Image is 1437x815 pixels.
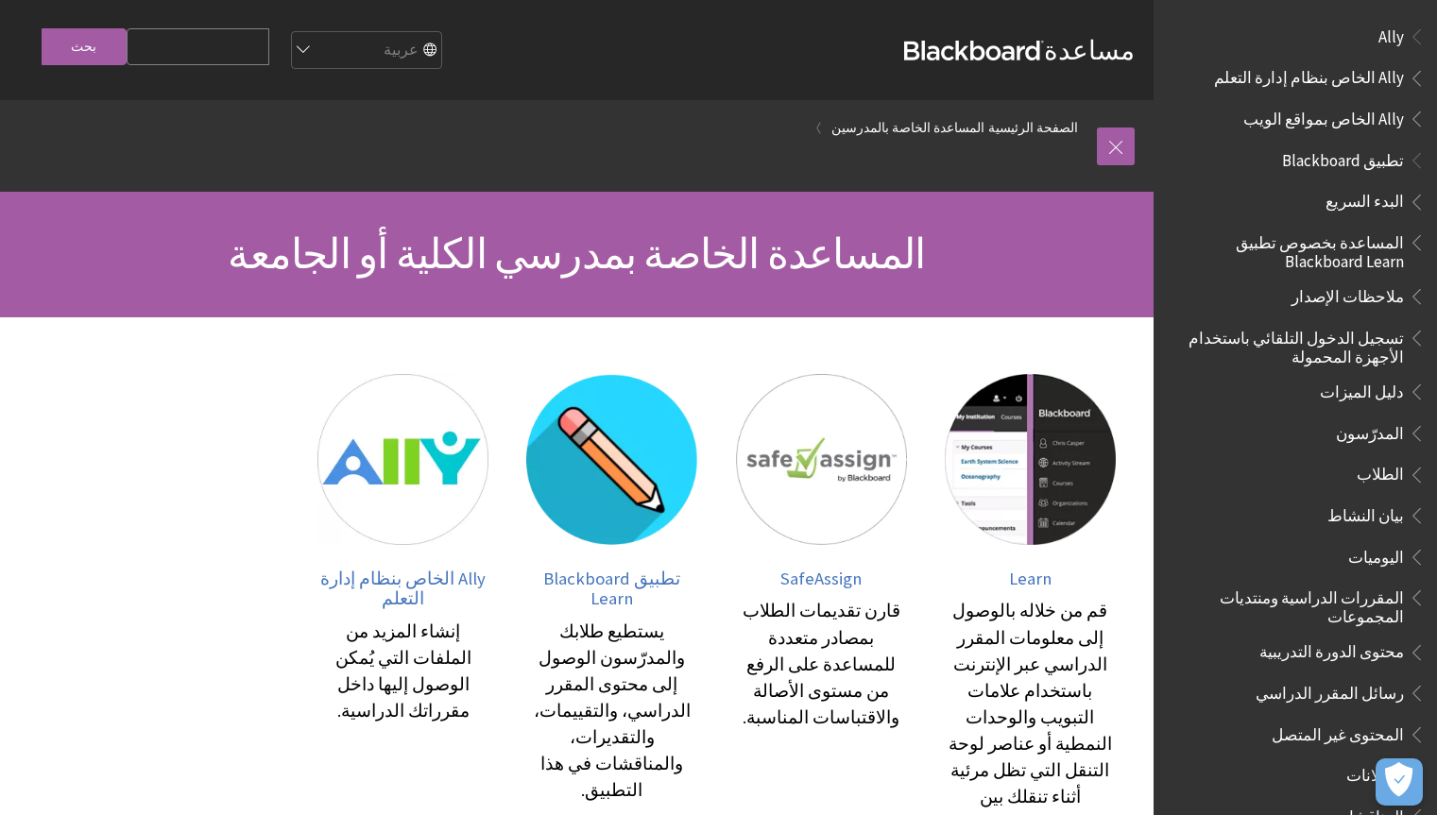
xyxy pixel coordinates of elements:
[228,228,925,280] span: المساعدة الخاصة بمدرسي الكلية أو الجامعة
[1243,103,1404,128] span: Ally الخاص بمواقع الويب
[736,598,907,730] div: قارن تقديمات الطلاب بمصادر متعددة للمساعدة على الرفع من مستوى الأصالة والاقتباسات المناسبة.
[1176,322,1404,366] span: تسجيل الدخول التلقائي باستخدام الأجهزة المحمولة
[1176,227,1404,271] span: المساعدة بخصوص تطبيق Blackboard Learn
[1348,541,1404,567] span: اليوميات
[1376,758,1423,806] button: فتح التفضيلات
[780,568,862,589] span: SafeAssign
[526,619,697,804] div: يستطيع طلابك والمدرّسون الوصول إلى محتوى المقرر الدراسي، والتقييمات، والتقديرات، والمناقشات في هذ...
[1282,144,1404,170] span: تطبيق Blackboard
[543,568,680,610] span: تطبيق Blackboard Learn
[831,116,984,140] a: المساعدة الخاصة بالمدرسين
[1357,459,1404,484] span: الطلاب
[1272,719,1404,744] span: المحتوى غير المتصل
[320,568,486,610] span: Ally الخاص بنظام إدارة التعلم
[1259,637,1404,662] span: محتوى الدورة التدريبية
[1256,677,1404,703] span: رسائل المقرر الدراسي
[290,32,441,70] select: Site Language Selector
[1346,760,1404,786] span: الإعلانات
[317,374,488,545] img: Ally الخاص بنظام إدارة التعلم
[1378,21,1404,46] span: Ally
[945,374,1116,545] img: Learn
[1165,21,1426,135] nav: Book outline for Anthology Ally Help
[42,28,127,65] input: بحث
[1009,568,1052,589] span: Learn
[1176,582,1404,626] span: المقررات الدراسية ومنتديات المجموعات
[904,41,1044,60] strong: Blackboard
[317,619,488,724] div: إنشاء المزيد من الملفات التي يُمكن الوصول إليها داخل مقرراتك الدراسية.
[526,374,697,545] img: تطبيق Blackboard Learn
[1292,280,1404,306] span: ملاحظات الإصدار
[904,33,1135,67] a: مساعدةBlackboard
[1320,376,1404,401] span: دليل الميزات
[1336,417,1404,443] span: المدرّسون
[1326,186,1404,212] span: البدء السريع
[1327,500,1404,525] span: بيان النشاط
[736,374,907,545] img: SafeAssign
[988,116,1078,140] a: الصفحة الرئيسية
[1214,62,1404,88] span: Ally الخاص بنظام إدارة التعلم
